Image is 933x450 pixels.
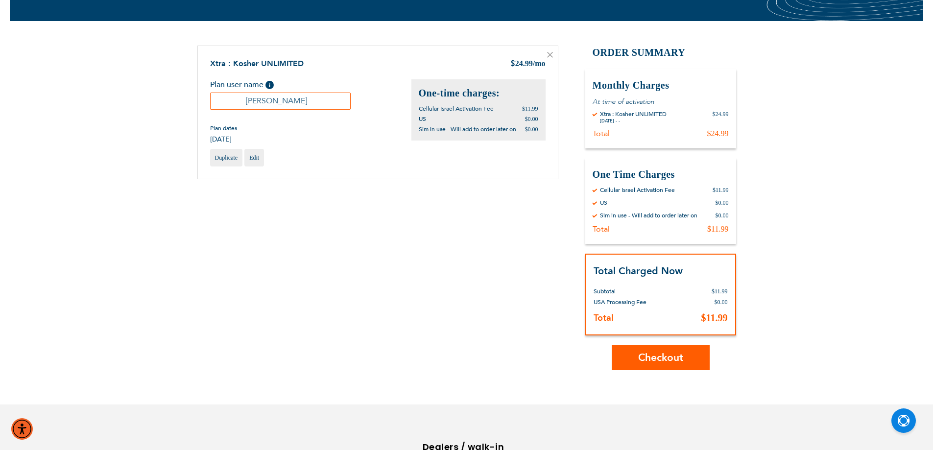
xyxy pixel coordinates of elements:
span: $0.00 [525,116,538,122]
th: Subtotal [594,279,683,297]
h3: One Time Charges [593,168,729,181]
h3: Monthly Charges [593,79,729,92]
button: Checkout [612,345,710,370]
span: USA Processing Fee [594,298,646,306]
div: $0.00 [716,199,729,207]
div: 24.99 [510,58,546,70]
div: $0.00 [716,212,729,219]
a: Xtra : Kosher UNLIMITED [210,58,304,69]
span: $0.00 [715,299,728,306]
div: Accessibility Menu [11,418,33,440]
span: $11.99 [712,288,728,295]
div: Cellular Israel Activation Fee [600,186,675,194]
div: Total [593,129,610,139]
span: Sim in use - Will add to order later on [419,125,516,133]
h2: Order Summary [585,46,736,60]
span: Plan user name [210,79,263,90]
span: Plan dates [210,124,237,132]
div: Xtra : Kosher UNLIMITED [600,110,667,118]
span: $ [510,59,515,70]
div: $11.99 [713,186,729,194]
span: US [419,115,426,123]
div: Total [593,224,610,234]
span: Help [265,81,274,89]
span: $0.00 [525,126,538,133]
span: Duplicate [215,154,238,161]
div: Sim in use - Will add to order later on [600,212,697,219]
div: $24.99 [713,110,729,124]
div: US [600,199,607,207]
strong: Total [594,312,614,324]
a: Edit [244,149,264,166]
span: /mo [533,59,546,68]
div: [DATE] - - [600,118,667,124]
span: $11.99 [522,105,538,112]
div: $11.99 [707,224,728,234]
span: [DATE] [210,135,237,144]
span: $11.99 [701,312,728,323]
span: Edit [249,154,259,161]
strong: Total Charged Now [594,264,683,278]
a: Duplicate [210,149,243,166]
h2: One-time charges: [419,87,538,100]
span: Checkout [638,351,683,365]
p: At time of activation [593,97,729,106]
div: $24.99 [707,129,729,139]
span: Cellular Israel Activation Fee [419,105,494,113]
